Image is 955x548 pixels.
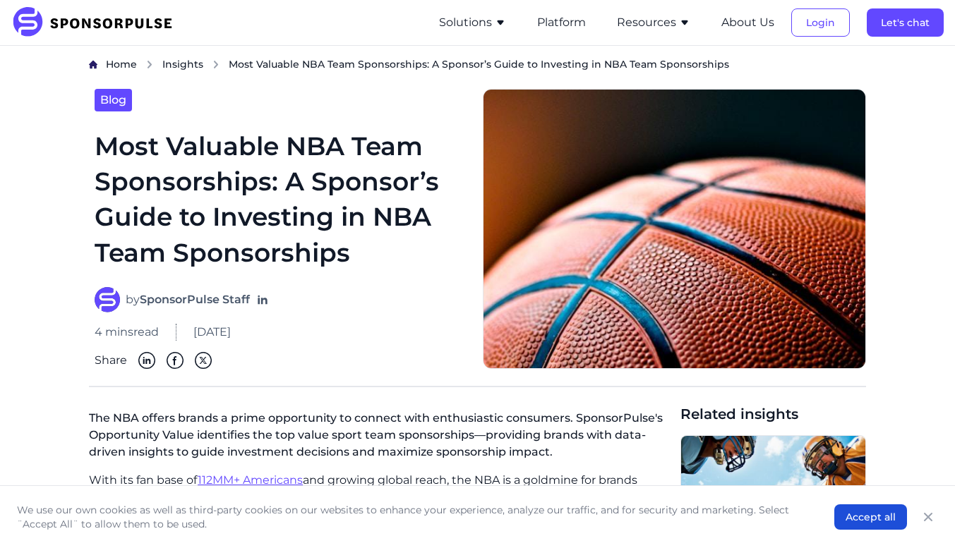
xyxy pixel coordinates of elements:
[680,404,866,424] span: Related insights
[89,404,669,472] p: The NBA offers brands a prime opportunity to connect with enthusiastic consumers. SponsorPulse's ...
[617,14,690,31] button: Resources
[162,57,203,72] a: Insights
[95,128,466,271] h1: Most Valuable NBA Team Sponsorships: A Sponsor’s Guide to Investing in NBA Team Sponsorships
[834,504,907,530] button: Accept all
[212,60,220,69] img: chevron right
[106,58,137,71] span: Home
[867,8,944,37] button: Let's chat
[198,473,303,487] a: 112MM+ Americans
[867,16,944,29] a: Let's chat
[89,60,97,69] img: Home
[791,8,850,37] button: Login
[126,291,250,308] span: by
[721,16,774,29] a: About Us
[89,472,669,540] p: With its fan base of and growing global reach, the NBA is a goldmine for brands looking to connec...
[537,14,586,31] button: Platform
[17,503,806,531] p: We use our own cookies as well as third-party cookies on our websites to enhance your experience,...
[138,352,155,369] img: Linkedin
[167,352,184,369] img: Facebook
[483,89,865,370] img: Photo by Kylie Osullivan via Unsplash
[537,16,586,29] a: Platform
[95,352,127,369] span: Share
[918,507,938,527] button: Close
[95,287,120,312] img: SponsorPulse Staff
[721,14,774,31] button: About Us
[439,14,506,31] button: Solutions
[145,60,154,69] img: chevron right
[95,324,159,341] span: 4 mins read
[256,293,270,307] a: Follow on LinkedIn
[106,57,137,72] a: Home
[229,57,729,71] span: Most Valuable NBA Team Sponsorships: A Sponsor’s Guide to Investing in NBA Team Sponsorships
[11,7,183,38] img: SponsorPulse
[95,89,132,111] a: Blog
[195,352,212,369] img: Twitter
[140,293,250,306] strong: SponsorPulse Staff
[193,324,231,341] span: [DATE]
[162,58,203,71] span: Insights
[791,16,850,29] a: Login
